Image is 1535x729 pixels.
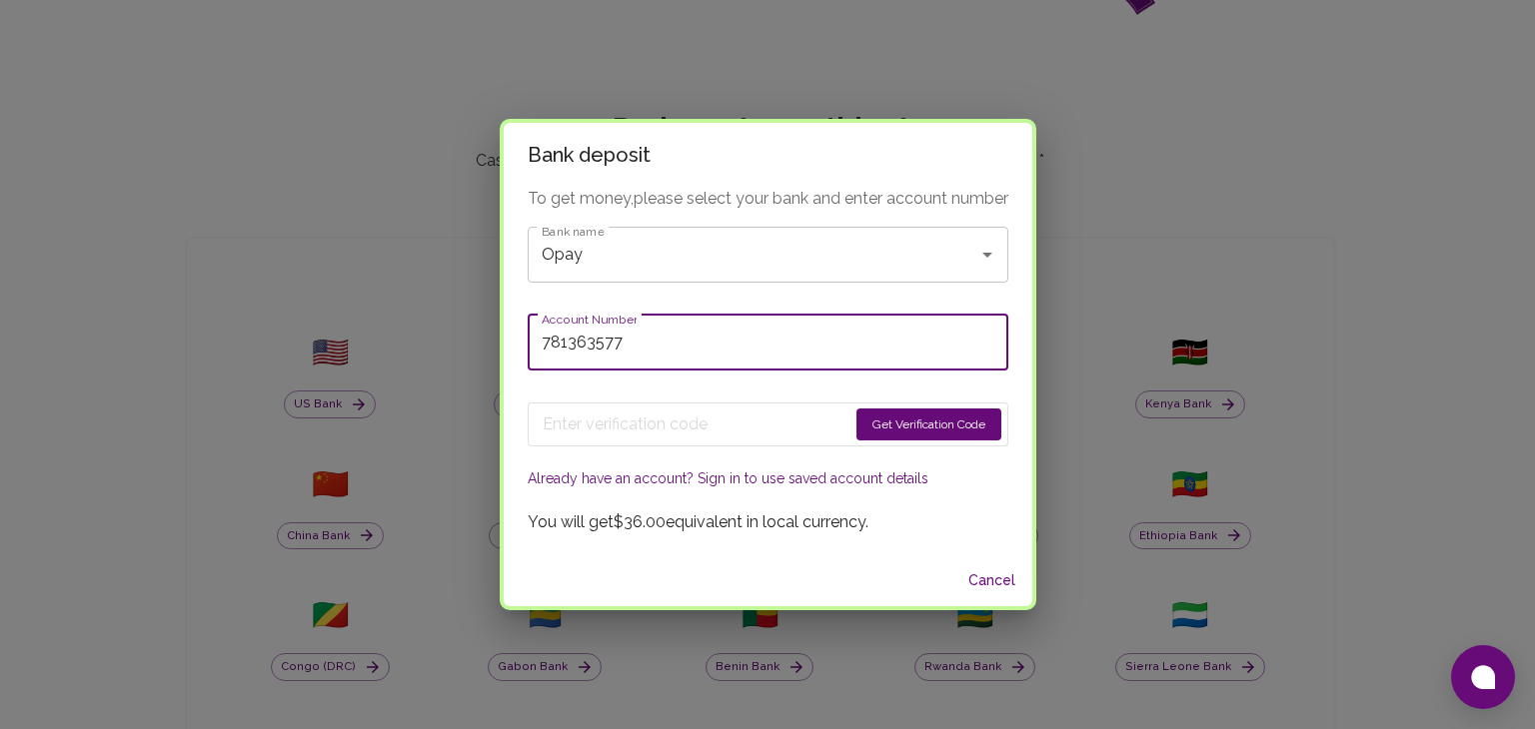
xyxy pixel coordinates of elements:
[1451,645,1515,709] button: Open chat window
[528,468,928,488] button: Already have an account? Sign in to use saved account details
[504,123,1032,187] h2: Bank deposit
[528,510,1008,534] p: You will get $36.00 equivalent in local currency.
[528,187,1008,211] p: To get money, please select your bank and enter account number
[543,408,847,440] input: Enter verification code
[960,562,1024,599] button: Cancel
[973,241,1001,269] button: Open
[856,408,1001,440] button: Get Verification Code
[542,311,637,328] label: Account Number
[542,223,604,240] label: Bank name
